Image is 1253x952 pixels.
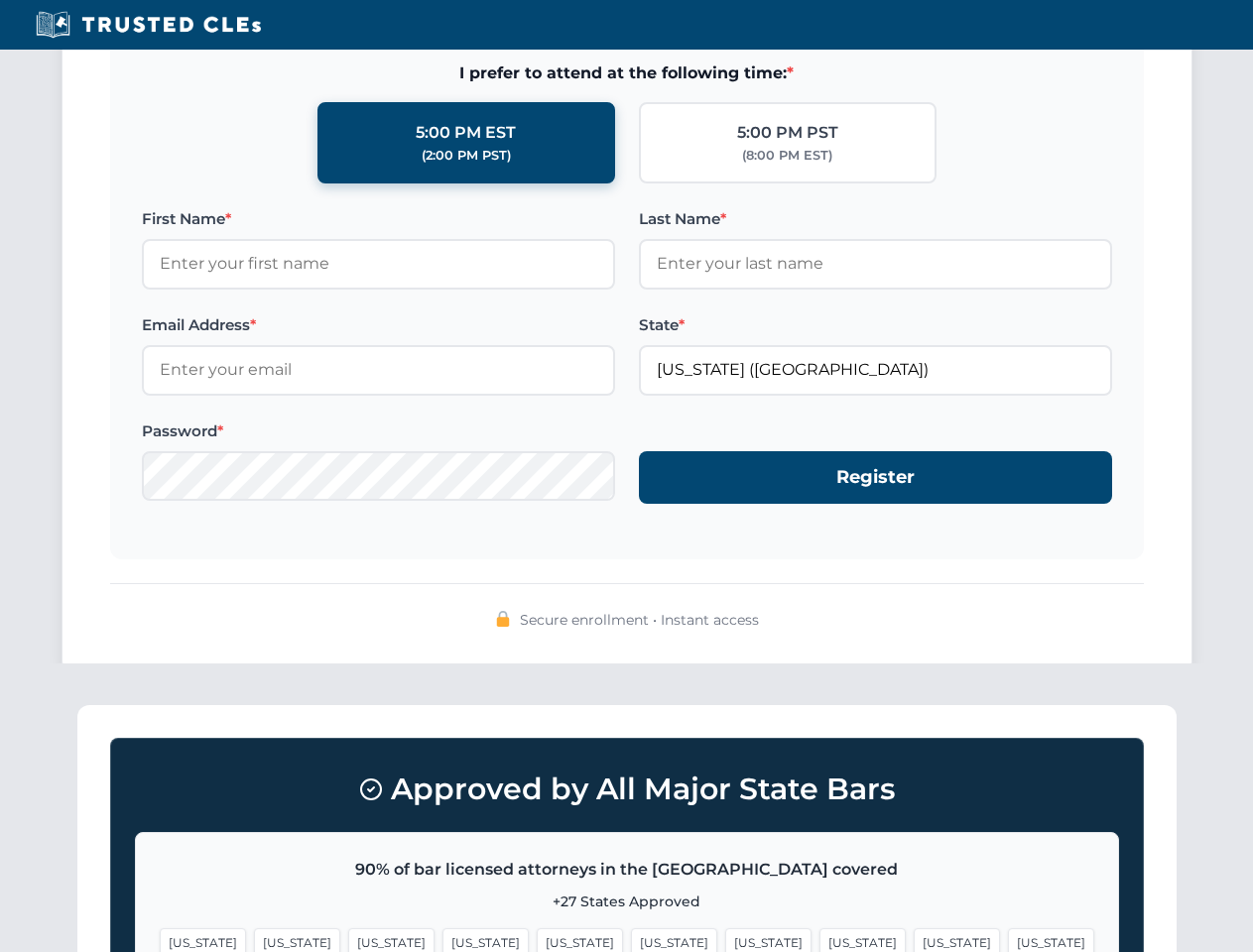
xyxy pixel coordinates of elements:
[639,313,1112,337] label: State
[737,120,838,146] div: 5:00 PM PST
[639,239,1112,289] input: Enter your last name
[639,345,1112,395] input: Kentucky (KY)
[422,146,511,166] div: (2:00 PM PST)
[135,763,1119,816] h3: Approved by All Major State Bars
[142,345,615,395] input: Enter your email
[639,207,1112,231] label: Last Name
[142,239,615,289] input: Enter your first name
[30,10,267,40] img: Trusted CLEs
[742,146,832,166] div: (8:00 PM EST)
[142,60,1112,86] span: I prefer to attend at the following time:
[142,419,615,443] label: Password
[639,451,1112,504] button: Register
[416,120,516,146] div: 5:00 PM EST
[160,891,1094,912] p: +27 States Approved
[160,857,1094,883] p: 90% of bar licensed attorneys in the [GEOGRAPHIC_DATA] covered
[520,609,759,631] span: Secure enrollment • Instant access
[142,313,615,337] label: Email Address
[495,611,511,627] img: 🔒
[142,207,615,231] label: First Name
